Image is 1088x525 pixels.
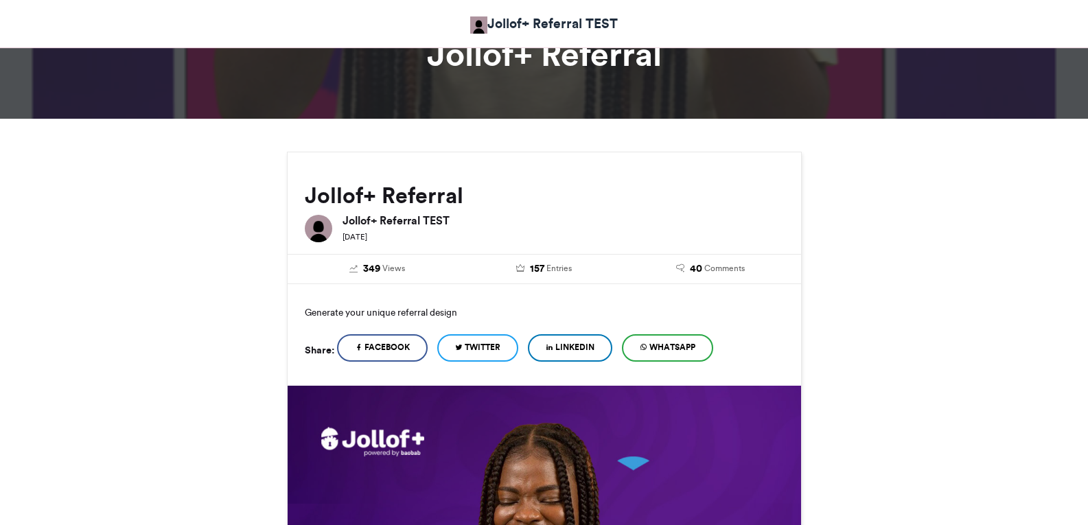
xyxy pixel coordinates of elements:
a: 40 Comments [638,261,784,277]
a: 349 Views [305,261,451,277]
span: Facebook [364,341,410,353]
span: 349 [363,261,380,277]
span: Comments [704,262,745,275]
small: [DATE] [343,232,367,242]
span: LinkedIn [555,341,594,353]
span: Views [382,262,405,275]
h5: Share: [305,341,334,359]
a: Twitter [437,334,518,362]
p: Generate your unique referral design [305,301,784,323]
a: 157 Entries [471,261,617,277]
img: Jollof+ Referral TEST [470,16,487,34]
h6: Jollof+ Referral TEST [343,215,784,226]
a: Jollof+ Referral TEST [470,14,618,34]
h2: Jollof+ Referral [305,183,784,208]
span: 40 [690,261,702,277]
span: Twitter [465,341,500,353]
h1: Jollof+ Referral [163,38,925,71]
img: Jollof+ Referral TEST [305,215,332,242]
a: LinkedIn [528,334,612,362]
a: Facebook [337,334,428,362]
span: 157 [530,261,544,277]
a: WhatsApp [622,334,713,362]
span: Entries [546,262,572,275]
span: WhatsApp [649,341,695,353]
